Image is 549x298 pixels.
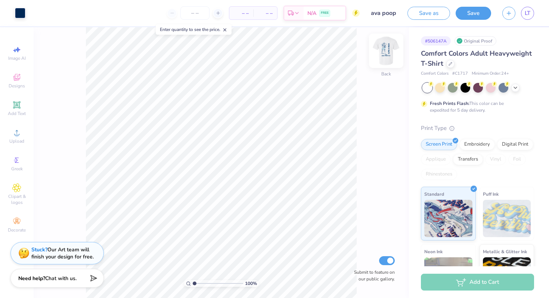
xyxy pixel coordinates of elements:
[8,227,26,233] span: Decorate
[483,257,531,295] img: Metallic & Glitter Ink
[234,9,249,17] span: – –
[8,111,26,117] span: Add Text
[421,36,451,46] div: # 506147A
[421,169,457,180] div: Rhinestones
[45,275,77,282] span: Chat with us.
[430,100,522,114] div: This color can be expedited for 5 day delivery.
[483,248,527,255] span: Metallic & Glitter Ink
[8,55,26,61] span: Image AI
[424,200,472,237] img: Standard
[424,248,443,255] span: Neon Ink
[483,190,499,198] span: Puff Ink
[11,166,23,172] span: Greek
[4,193,30,205] span: Clipart & logos
[421,139,457,150] div: Screen Print
[452,71,468,77] span: # C1717
[9,83,25,89] span: Designs
[424,190,444,198] span: Standard
[453,154,483,165] div: Transfers
[456,7,491,20] button: Save
[350,269,395,282] label: Submit to feature on our public gallery.
[245,280,257,287] span: 100 %
[365,6,402,21] input: Untitled Design
[508,154,526,165] div: Foil
[421,154,451,165] div: Applique
[421,49,532,68] span: Comfort Colors Adult Heavyweight T-Shirt
[424,257,472,295] img: Neon Ink
[307,9,316,17] span: N/A
[381,71,391,77] div: Back
[455,36,496,46] div: Original Proof
[421,124,534,133] div: Print Type
[18,275,45,282] strong: Need help?
[521,7,534,20] a: LT
[321,10,329,16] span: FREE
[525,9,530,18] span: LT
[31,246,47,253] strong: Stuck?
[9,138,24,144] span: Upload
[485,154,506,165] div: Vinyl
[430,100,469,106] strong: Fresh Prints Flash:
[31,246,94,260] div: Our Art team will finish your design for free.
[472,71,509,77] span: Minimum Order: 24 +
[156,24,232,35] div: Enter quantity to see the price.
[407,7,450,20] button: Save as
[371,36,401,66] img: Back
[258,9,273,17] span: – –
[459,139,495,150] div: Embroidery
[180,6,210,20] input: – –
[483,200,531,237] img: Puff Ink
[497,139,533,150] div: Digital Print
[421,71,449,77] span: Comfort Colors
